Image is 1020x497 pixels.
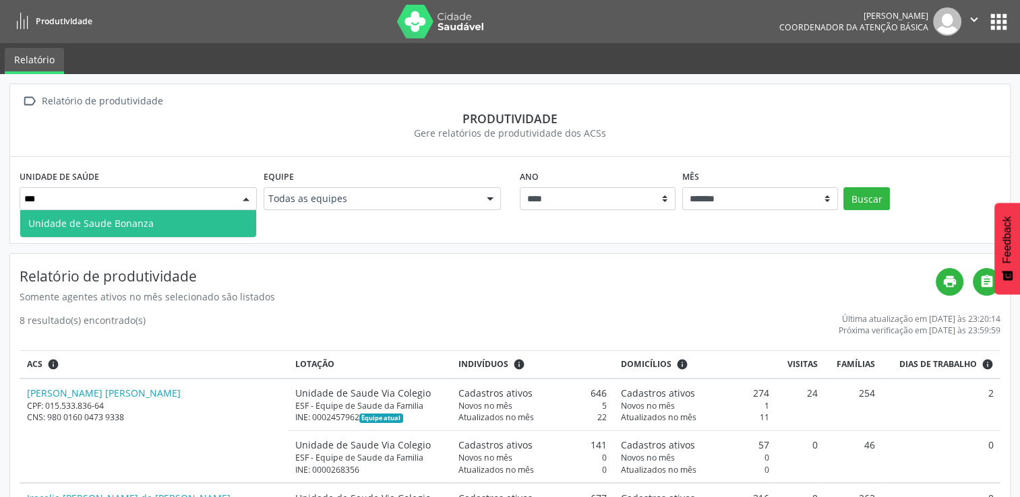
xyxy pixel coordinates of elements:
div: [PERSON_NAME] [779,10,928,22]
div: Unidade de Saude Via Colegio [295,386,444,400]
i: ACSs que estiveram vinculados a uma UBS neste período, mesmo sem produtividade. [47,358,59,370]
span: Atualizados no mês [458,411,534,423]
div: Gere relatórios de produtividade dos ACSs [20,126,1000,140]
div: 0 [621,464,769,475]
span: Cadastros ativos [621,386,695,400]
div: INE: 0000268356 [295,464,444,475]
span: Feedback [1001,216,1013,263]
h4: Relatório de produtividade [20,268,936,285]
td: 0 [776,430,824,483]
span: Todas as equipes [268,192,473,205]
a:  Relatório de produtividade [20,92,165,111]
span: Cadastros ativos [458,386,533,400]
span: Produtividade [36,15,92,27]
span: Atualizados no mês [458,464,534,475]
div: 0 [458,452,607,463]
span: Novos no mês [621,452,675,463]
div: 22 [458,411,607,423]
div: 274 [621,386,769,400]
a: Relatório [5,48,64,74]
span: Esta é a equipe atual deste Agente [359,413,403,423]
div: 0 [458,464,607,475]
span: Coordenador da Atenção Básica [779,22,928,33]
span: Cadastros ativos [458,438,533,452]
label: Ano [520,166,539,187]
label: Equipe [264,166,294,187]
div: 11 [621,411,769,423]
div: ESF - Equipe de Saude da Familia [295,452,444,463]
a: Produtividade [9,10,92,32]
span: Novos no mês [458,400,512,411]
span: Domicílios [621,358,671,370]
div: 57 [621,438,769,452]
label: Unidade de saúde [20,166,99,187]
td: 46 [824,430,882,483]
a: [PERSON_NAME] [PERSON_NAME] [27,387,181,399]
div: INE: 0002457962 [295,411,444,423]
i: <div class="text-left"> <div> <strong>Cadastros ativos:</strong> Cadastros que estão vinculados a... [513,358,525,370]
span: ACS [27,358,42,370]
span: Indivíduos [458,358,508,370]
a:  [973,268,1000,296]
label: Mês [682,166,699,187]
td: 24 [776,378,824,431]
i: <div class="text-left"> <div> <strong>Cadastros ativos:</strong> Cadastros que estão vinculados a... [676,358,688,370]
i:  [967,12,982,27]
div: 8 resultado(s) encontrado(s) [20,313,146,336]
span: Cadastros ativos [621,438,695,452]
th: Lotação [288,351,451,378]
div: Próxima verificação em [DATE] às 23:59:59 [839,325,1000,336]
img: img [933,7,961,36]
span: Atualizados no mês [621,411,696,423]
div: Unidade de Saude Via Colegio [295,438,444,452]
div: 646 [458,386,607,400]
button: apps [987,10,1011,34]
i:  [980,274,994,289]
i: print [942,274,957,289]
div: ESF - Equipe de Saude da Familia [295,400,444,411]
div: Última atualização em [DATE] às 23:20:14 [839,313,1000,325]
div: Produtividade [20,111,1000,126]
span: Atualizados no mês [621,464,696,475]
a: print [936,268,963,296]
td: 254 [824,378,882,431]
button:  [961,7,987,36]
button: Feedback - Mostrar pesquisa [994,203,1020,294]
i:  [20,92,39,111]
button: Buscar [843,187,890,210]
i: Dias em que o(a) ACS fez pelo menos uma visita, ou ficha de cadastro individual ou cadastro domic... [982,358,994,370]
th: Famílias [824,351,882,378]
span: Novos no mês [621,400,675,411]
span: Unidade de Saude Bonanza [28,217,154,230]
th: Visitas [776,351,824,378]
div: Somente agentes ativos no mês selecionado são listados [20,290,936,304]
div: Relatório de produtividade [39,92,165,111]
span: Dias de trabalho [899,358,977,370]
div: 5 [458,400,607,411]
div: 0 [621,452,769,463]
td: 2 [882,378,1000,431]
td: 0 [882,430,1000,483]
div: CNS: 980 0160 0473 9338 [27,411,281,423]
div: CPF: 015.533.836-64 [27,400,281,411]
span: Novos no mês [458,452,512,463]
div: 141 [458,438,607,452]
div: 1 [621,400,769,411]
